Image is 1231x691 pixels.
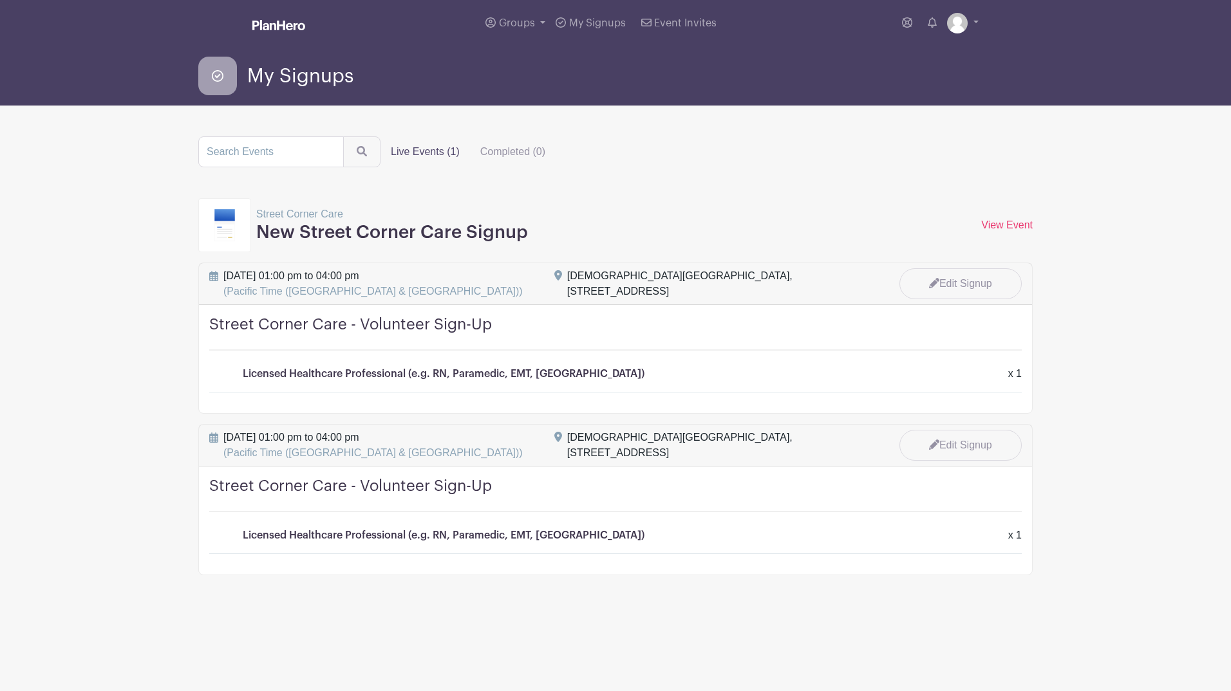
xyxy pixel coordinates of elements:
[899,430,1022,461] a: Edit Signup
[223,268,523,299] span: [DATE] 01:00 pm to 04:00 pm
[214,209,235,241] img: template9-63edcacfaf2fb6570c2d519c84fe92c0a60f82f14013cd3b098e25ecaaffc40c.svg
[223,286,523,297] span: (Pacific Time ([GEOGRAPHIC_DATA] & [GEOGRAPHIC_DATA]))
[569,18,626,28] span: My Signups
[256,207,528,222] p: Street Corner Care
[252,20,305,30] img: logo_white-6c42ec7e38ccf1d336a20a19083b03d10ae64f83f12c07503d8b9e83406b4c7d.svg
[209,477,1022,512] h4: Street Corner Care - Volunteer Sign-Up
[209,315,1022,351] h4: Street Corner Care - Volunteer Sign-Up
[198,136,344,167] input: Search Events
[247,66,353,87] span: My Signups
[381,139,470,165] label: Live Events (1)
[1001,366,1029,382] div: x 1
[223,430,523,461] span: [DATE] 01:00 pm to 04:00 pm
[567,430,874,461] div: [DEMOGRAPHIC_DATA][GEOGRAPHIC_DATA], [STREET_ADDRESS]
[470,139,556,165] label: Completed (0)
[381,139,556,165] div: filters
[243,528,644,543] p: Licensed Healthcare Professional (e.g. RN, Paramedic, EMT, [GEOGRAPHIC_DATA])
[981,219,1033,230] a: View Event
[899,268,1022,299] a: Edit Signup
[499,18,535,28] span: Groups
[223,447,523,458] span: (Pacific Time ([GEOGRAPHIC_DATA] & [GEOGRAPHIC_DATA]))
[567,268,874,299] div: [DEMOGRAPHIC_DATA][GEOGRAPHIC_DATA], [STREET_ADDRESS]
[654,18,717,28] span: Event Invites
[256,222,528,244] h3: New Street Corner Care Signup
[1001,528,1029,543] div: x 1
[947,13,968,33] img: default-ce2991bfa6775e67f084385cd625a349d9dcbb7a52a09fb2fda1e96e2d18dcdb.png
[243,366,644,382] p: Licensed Healthcare Professional (e.g. RN, Paramedic, EMT, [GEOGRAPHIC_DATA])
